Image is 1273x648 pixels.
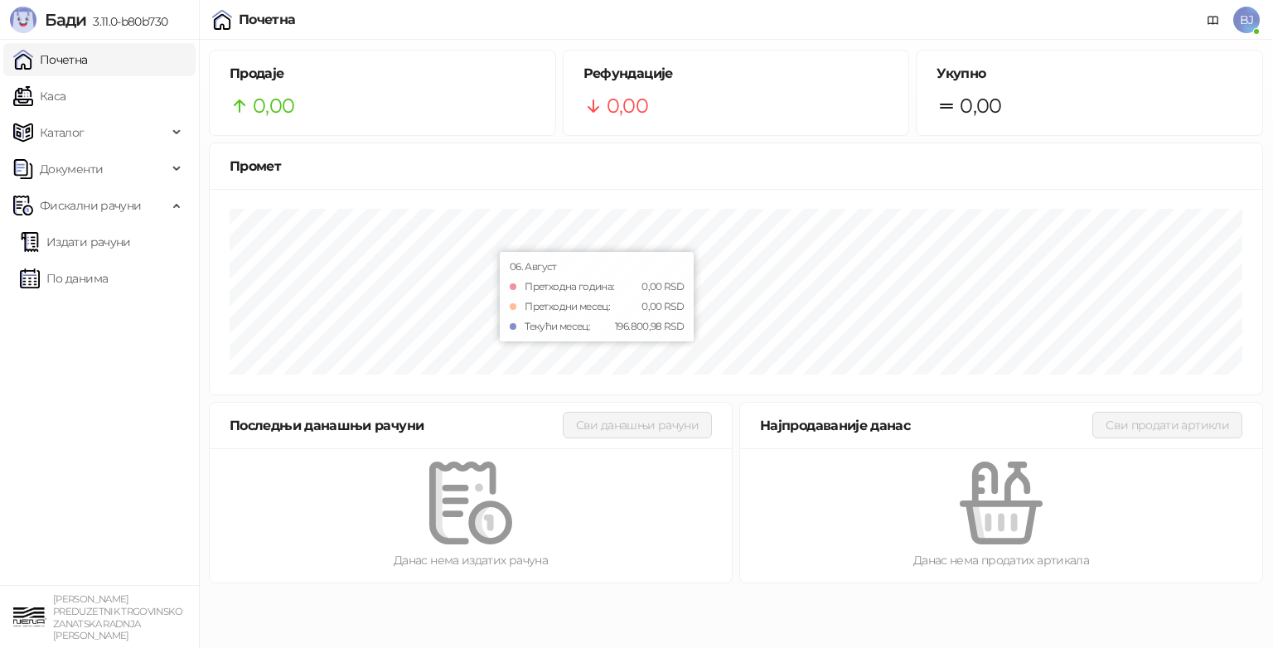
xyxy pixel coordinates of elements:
[53,593,182,641] small: [PERSON_NAME] PREDUZETNIK TRGOVINSKO ZANATSKA RADNJA [PERSON_NAME]
[583,64,889,84] h5: Рефундације
[253,90,294,122] span: 0,00
[239,13,296,27] div: Почетна
[13,601,46,634] img: 64x64-companyLogo-82da5d90-fd56-4d4e-a6cd-cc51c66be7ee.png
[20,225,131,259] a: Издати рачуни
[563,412,712,438] button: Сви данашњи рачуни
[86,14,167,29] span: 3.11.0-b80b730
[607,90,648,122] span: 0,00
[1092,412,1242,438] button: Сви продати артикли
[40,116,85,149] span: Каталог
[1233,7,1260,33] span: BJ
[960,90,1001,122] span: 0,00
[13,80,65,113] a: Каса
[236,551,705,569] div: Данас нема издатих рачуна
[45,10,86,30] span: Бади
[13,43,88,76] a: Почетна
[10,7,36,33] img: Logo
[40,189,141,222] span: Фискални рачуни
[937,64,1242,84] h5: Укупно
[760,415,1092,436] div: Најпродаваније данас
[1200,7,1227,33] a: Документација
[230,415,563,436] div: Последњи данашњи рачуни
[230,156,1242,177] div: Промет
[20,262,108,295] a: По данима
[767,551,1236,569] div: Данас нема продатих артикала
[230,64,535,84] h5: Продаје
[40,152,103,186] span: Документи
